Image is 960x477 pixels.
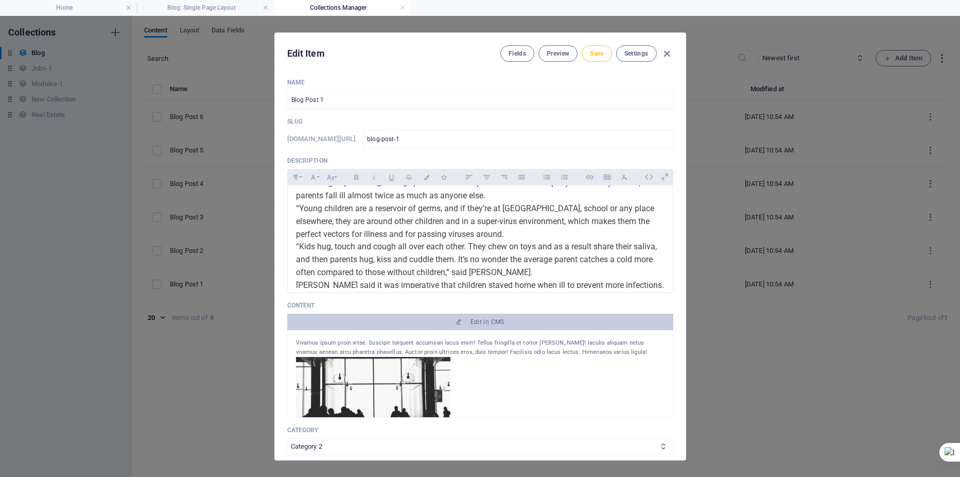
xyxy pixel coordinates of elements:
[461,171,478,184] button: Align Left
[287,78,673,87] p: Name
[296,338,665,357] div: Vivamus ipsum proin vitae. Suscipit torquent accumsan lacus enim! Tellus fringilla et tortor [PER...
[296,202,665,241] p: “Young children are a reservoir of germs, and if they’re at [GEOGRAPHIC_DATA], school or any plac...
[556,171,573,184] button: Ordered List
[366,171,382,184] button: Italic (Ctrl+I)
[500,45,534,62] button: Fields
[296,241,665,279] p: “Kids hug, touch and cough all over each other. They chew on toys and as a result share their sal...
[296,177,665,202] p: According to [PERSON_NAME], spokeswoman for pharmaceutical company Pharma Dynamics, parents fall ...
[547,49,569,58] span: Preview
[305,171,322,184] button: Font Family
[287,157,673,165] p: Description
[582,45,612,62] button: Save
[509,49,526,58] span: Fields
[287,314,673,330] button: Edit in CMS
[470,318,504,326] span: Edit in CMS
[657,169,673,185] i: Open as overlay
[599,171,616,184] button: Insert Table
[323,171,339,184] button: Font Size
[287,47,325,60] h2: Edit Item
[617,171,633,184] button: Clear Formatting
[287,301,673,310] p: Content
[479,171,495,184] button: Align Center
[383,171,400,184] button: Underline (Ctrl+U)
[616,45,657,62] button: Settings
[137,2,274,13] h4: Blog: Single Page Layout
[274,2,411,13] h4: Collections Manager
[539,171,555,184] button: Unordered List
[348,171,365,184] button: Bold (Ctrl+B)
[287,133,356,145] h6: [DOMAIN_NAME][URL]
[401,171,417,184] button: Strikethrough
[538,45,578,62] button: Preview
[288,171,304,184] button: Paragraph Format
[582,171,598,184] button: Insert Link
[641,169,657,185] i: Edit HTML
[287,117,673,126] p: Slug
[436,171,452,184] button: Icons
[296,279,665,292] p: [PERSON_NAME] said it was imperative that children stayed home when ill to prevent more infections.
[287,426,673,434] p: Category
[590,49,603,58] span: Save
[496,171,513,184] button: Align Right
[514,171,530,184] button: Align Justify
[624,49,649,58] span: Settings
[418,171,435,184] button: Colors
